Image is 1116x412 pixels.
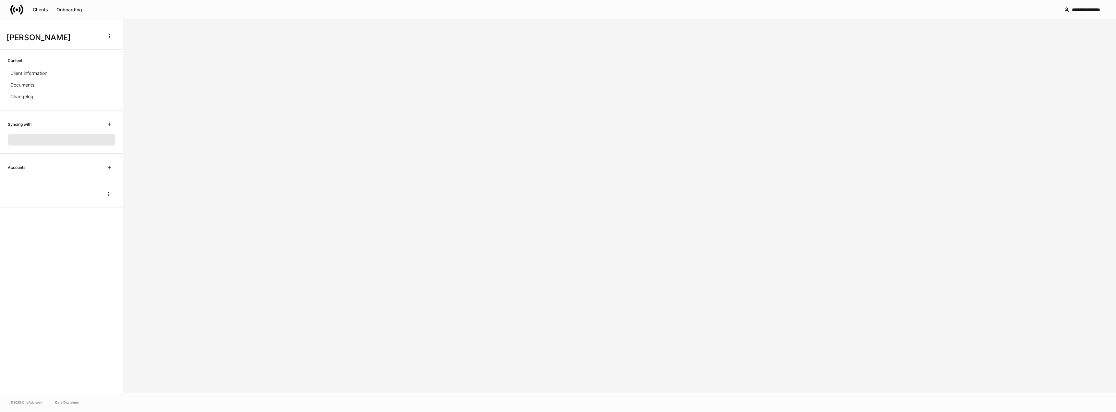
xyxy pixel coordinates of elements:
a: Documents [8,79,115,91]
a: Client information [8,67,115,79]
div: Onboarding [56,7,82,12]
a: Data Disclaimer [55,400,79,405]
a: Changelog [8,91,115,102]
p: Documents [10,82,34,88]
button: Clients [29,5,52,15]
button: Onboarding [52,5,86,15]
p: Client information [10,70,47,77]
p: Changelog [10,93,33,100]
h6: Syncing with [8,121,31,127]
h3: [PERSON_NAME] [6,32,100,43]
h6: Accounts [8,164,25,171]
span: © 2025 OneAdvisory [10,400,42,405]
h6: Content [8,57,22,64]
div: Clients [33,7,48,12]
